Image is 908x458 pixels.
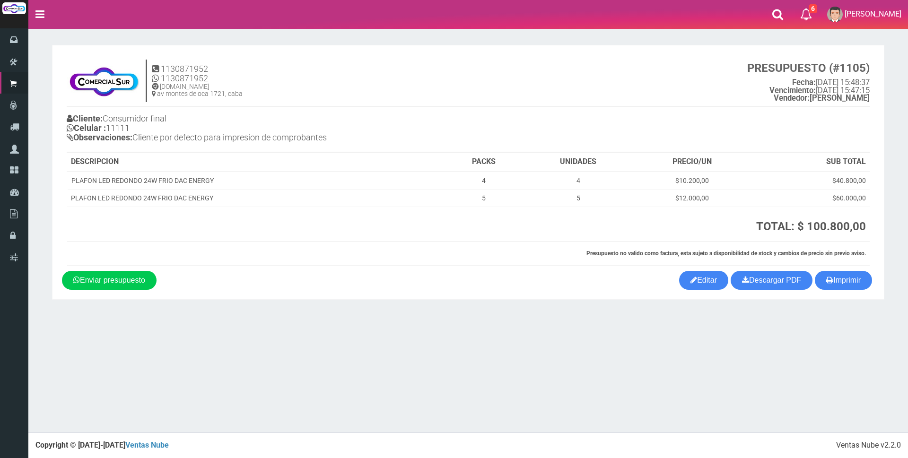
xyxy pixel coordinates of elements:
[792,78,816,87] strong: Fecha:
[523,172,633,190] td: 4
[809,4,817,13] span: 6
[845,9,901,18] span: [PERSON_NAME]
[751,172,870,190] td: $40.800,00
[747,62,870,103] small: [DATE] 15:48:37 [DATE] 15:47:15
[523,153,633,172] th: UNIDADES
[62,271,157,290] a: Enviar presupuesto
[836,440,901,451] div: Ventas Nube v2.2.0
[769,86,816,95] strong: Vencimiento:
[67,62,141,100] img: Z
[67,153,445,172] th: DESCRIPCION
[815,271,872,290] button: Imprimir
[67,172,445,190] td: PLAFON LED REDONDO 24W FRIO DAC ENERGY
[80,276,145,284] span: Enviar presupuesto
[67,112,468,147] h4: Consumidor final 11111 Cliente por defecto para impresion de comprobantes
[67,113,103,123] b: Cliente:
[445,189,523,207] td: 5
[747,61,870,75] strong: PRESUPUESTO (#1105)
[751,153,870,172] th: SUB TOTAL
[774,94,870,103] b: [PERSON_NAME]
[152,64,243,83] h4: 1130871952 1130871952
[445,153,523,172] th: PACKS
[35,441,169,449] strong: Copyright © [DATE]-[DATE]
[679,271,728,290] a: Editar
[751,189,870,207] td: $60.000,00
[523,189,633,207] td: 5
[756,220,866,233] strong: TOTAL: $ 100.800,00
[633,153,751,172] th: PRECIO/UN
[67,123,106,133] b: Celular :
[827,7,843,22] img: User Image
[152,83,243,98] h5: [DOMAIN_NAME] av montes de oca 1721, caba
[774,94,810,103] strong: Vendedor:
[125,441,169,449] a: Ventas Nube
[633,172,751,190] td: $10.200,00
[67,132,132,142] b: Observaciones:
[2,2,26,14] img: Logo grande
[731,271,812,290] a: Descargar PDF
[586,250,866,257] strong: Presupuesto no valido como factura, esta sujeto a disponibilidad de stock y cambios de precio sin...
[67,189,445,207] td: PLAFON LED REDONDO 24W FRIO DAC ENERGY
[445,172,523,190] td: 4
[633,189,751,207] td: $12.000,00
